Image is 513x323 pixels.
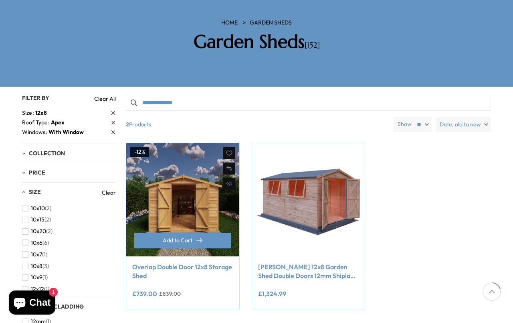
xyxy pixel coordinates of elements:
span: (1) [42,274,48,281]
span: 10x10 [31,205,45,212]
span: Size [29,188,41,195]
span: Add to Cart [163,238,192,243]
span: Apex [51,119,65,126]
span: (6) [42,240,49,246]
button: 10x7 [22,249,47,260]
span: 12x8 [35,109,47,116]
span: (1) [42,251,47,258]
button: 10x6 [22,237,49,249]
span: (3) [42,263,49,270]
b: 2 [126,117,129,132]
button: 12x12 [22,283,49,295]
label: Date, old to new [436,117,491,132]
button: 10x20 [22,225,53,237]
span: 10x7 [31,251,42,258]
span: With Window [48,128,84,136]
a: Clear All [94,95,116,103]
button: Add to Cart [134,233,231,248]
button: 10x8 [22,260,49,272]
span: Date, old to new [440,117,481,132]
label: Show [398,120,412,128]
a: Overlap Double Door 12x8 Storage Shed [132,262,233,280]
a: HOME [221,19,238,27]
span: (1) [44,286,49,293]
span: Roof Type [22,118,51,127]
ins: £1,324.99 [258,290,286,297]
span: (2) [46,228,53,235]
ins: £739.00 [132,290,157,297]
span: 12x12 [31,286,44,293]
button: 10x10 [22,203,51,214]
span: (2) [44,216,51,223]
span: [152] [305,40,320,50]
button: 10x9 [22,272,48,283]
button: 10x15 [22,214,51,225]
span: Price [29,169,45,176]
a: Clear [102,189,116,197]
del: £839.00 [159,291,181,297]
span: 10x8 [31,263,42,270]
span: 10x15 [31,216,44,223]
span: (2) [45,205,51,212]
span: Filter By [22,94,49,102]
a: Garden Sheds [250,19,292,27]
span: Windows [22,128,48,136]
span: Collection [29,150,65,157]
inbox-online-store-chat: Shopify online store chat [6,290,58,317]
a: [PERSON_NAME] 12x8 Garden Shed Double Doors 12mm Shiplap T&G [258,262,359,280]
h2: Garden Sheds [142,31,371,53]
span: 10x9 [31,274,42,281]
span: Products [123,117,390,132]
span: 10x20 [31,228,46,235]
input: Search products [126,95,491,111]
div: -12% [130,147,149,157]
span: 10x6 [31,240,42,246]
span: Size [22,109,35,117]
